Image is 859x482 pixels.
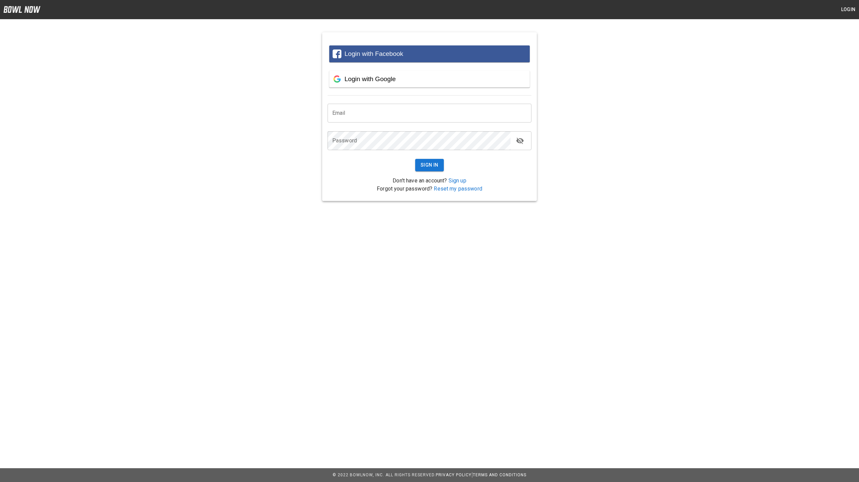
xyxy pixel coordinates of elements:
[473,473,526,477] a: Terms and Conditions
[837,3,859,16] button: Login
[344,50,403,57] span: Login with Facebook
[449,177,466,184] a: Sign up
[329,45,530,62] button: Login with Facebook
[3,6,40,13] img: logo
[344,75,396,82] span: Login with Google
[434,185,482,192] a: Reset my password
[329,71,530,88] button: Login with Google
[415,159,444,171] button: Sign In
[328,177,531,185] p: Don't have an account?
[513,134,527,147] button: toggle password visibility
[436,473,471,477] a: Privacy Policy
[333,473,436,477] span: © 2022 BowlNow, Inc. All Rights Reserved.
[328,185,531,193] p: Forgot your password?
